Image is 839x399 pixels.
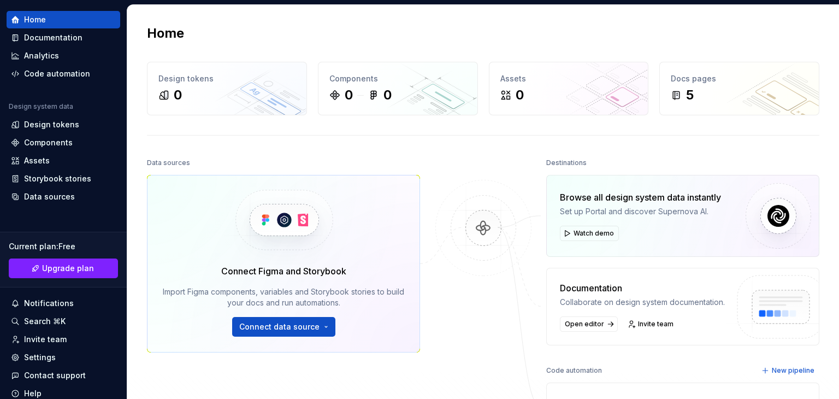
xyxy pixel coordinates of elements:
div: Components [24,137,73,148]
button: New pipeline [758,363,819,378]
span: Upgrade plan [42,263,94,274]
div: 0 [516,86,524,104]
div: Current plan : Free [9,241,118,252]
a: Open editor [560,316,618,332]
a: Documentation [7,29,120,46]
a: Design tokens [7,116,120,133]
span: Watch demo [574,229,614,238]
div: Components [329,73,466,84]
span: Invite team [638,320,673,328]
button: Watch demo [560,226,619,241]
a: Storybook stories [7,170,120,187]
a: Upgrade plan [9,259,118,278]
div: Browse all design system data instantly [560,191,721,204]
div: Collaborate on design system documentation. [560,297,725,308]
a: Docs pages5 [659,62,819,115]
div: Docs pages [671,73,808,84]
div: Help [24,388,42,399]
div: Documentation [560,281,725,295]
div: Connect Figma and Storybook [221,265,346,278]
div: Notifications [24,298,74,309]
div: Documentation [24,32,82,43]
a: Assets [7,152,120,169]
div: Code automation [546,363,602,378]
div: Design system data [9,102,73,111]
div: Assets [24,155,50,166]
div: Data sources [24,191,75,202]
a: Settings [7,349,120,366]
button: Notifications [7,295,120,312]
div: Analytics [24,50,59,61]
div: 0 [345,86,353,104]
div: Data sources [147,155,190,171]
a: Invite team [7,331,120,348]
div: Import Figma components, variables and Storybook stories to build your docs and run automations. [163,286,404,308]
button: Search ⌘K [7,313,120,330]
div: Search ⌘K [24,316,66,327]
a: Design tokens0 [147,62,307,115]
div: Invite team [24,334,67,345]
a: Components00 [318,62,478,115]
h2: Home [147,25,184,42]
a: Code automation [7,65,120,83]
div: Design tokens [24,119,79,130]
div: Code automation [24,68,90,79]
div: 0 [174,86,182,104]
span: Open editor [565,320,604,328]
div: Destinations [546,155,587,171]
div: 5 [686,86,694,104]
span: New pipeline [772,366,814,375]
div: Set up Portal and discover Supernova AI. [560,206,721,217]
div: Contact support [24,370,86,381]
div: Storybook stories [24,173,91,184]
div: Design tokens [158,73,296,84]
div: Settings [24,352,56,363]
button: Connect data source [232,317,335,337]
button: Contact support [7,367,120,384]
div: Home [24,14,46,25]
span: Connect data source [239,321,320,332]
a: Analytics [7,47,120,64]
a: Components [7,134,120,151]
div: Assets [500,73,637,84]
a: Data sources [7,188,120,206]
a: Invite team [624,316,678,332]
a: Home [7,11,120,28]
a: Assets0 [489,62,649,115]
div: 0 [383,86,392,104]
